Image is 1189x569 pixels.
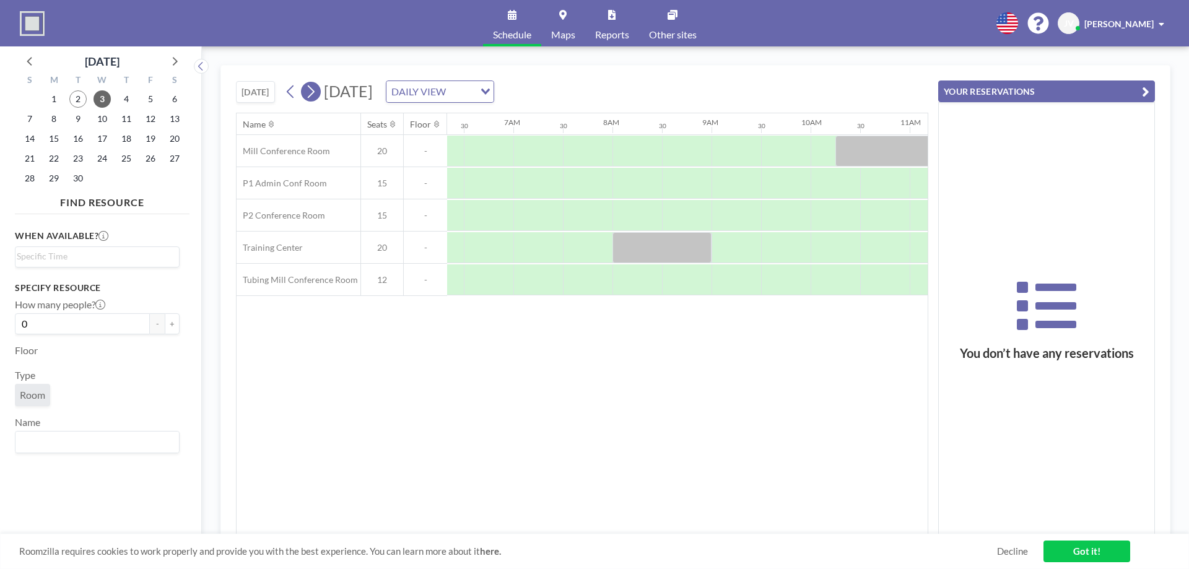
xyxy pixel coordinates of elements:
span: 12 [361,274,403,285]
div: [DATE] [85,53,120,70]
div: Search for option [15,247,179,266]
span: Friday, September 26, 2025 [142,150,159,167]
span: Tubing Mill Conference Room [237,274,358,285]
div: Seats [367,119,387,130]
span: Thursday, September 11, 2025 [118,110,135,128]
span: Room [20,389,45,401]
span: - [404,210,447,221]
span: Wednesday, September 17, 2025 [94,130,111,147]
div: 7AM [504,118,520,127]
span: 20 [361,242,403,253]
h3: Specify resource [15,282,180,293]
span: Sunday, September 28, 2025 [21,170,38,187]
span: Tuesday, September 9, 2025 [69,110,87,128]
span: Roomzilla requires cookies to work properly and provide you with the best experience. You can lea... [19,545,997,557]
span: Thursday, September 25, 2025 [118,150,135,167]
button: YOUR RESERVATIONS [938,80,1155,102]
div: Floor [410,119,431,130]
span: Saturday, September 27, 2025 [166,150,183,167]
div: 9AM [702,118,718,127]
button: + [165,313,180,334]
span: Maps [551,30,575,40]
input: Search for option [450,84,473,100]
a: Got it! [1043,541,1130,562]
div: T [66,73,90,89]
a: Decline [997,545,1028,557]
span: P2 Conference Room [237,210,325,221]
span: Monday, September 1, 2025 [45,90,63,108]
span: 20 [361,146,403,157]
span: Sunday, September 7, 2025 [21,110,38,128]
span: Monday, September 8, 2025 [45,110,63,128]
h3: You don’t have any reservations [939,345,1154,361]
span: Saturday, September 6, 2025 [166,90,183,108]
span: Saturday, September 13, 2025 [166,110,183,128]
div: F [138,73,162,89]
span: Mill Conference Room [237,146,330,157]
span: Thursday, September 18, 2025 [118,130,135,147]
div: 8AM [603,118,619,127]
span: P1 Admin Conf Room [237,178,327,189]
span: Schedule [493,30,531,40]
span: Wednesday, September 10, 2025 [94,110,111,128]
div: Name [243,119,266,130]
div: 30 [659,122,666,130]
span: Sunday, September 14, 2025 [21,130,38,147]
div: S [18,73,42,89]
div: Search for option [386,81,494,102]
span: - [404,274,447,285]
div: 30 [758,122,765,130]
span: Reports [595,30,629,40]
h4: FIND RESOURCE [15,191,189,209]
span: - [404,242,447,253]
span: Other sites [649,30,697,40]
span: 15 [361,178,403,189]
span: Wednesday, September 3, 2025 [94,90,111,108]
span: Training Center [237,242,303,253]
div: M [42,73,66,89]
span: [DATE] [324,82,373,100]
span: - [404,146,447,157]
div: Search for option [15,432,179,453]
span: Friday, September 12, 2025 [142,110,159,128]
span: [PERSON_NAME] [1084,19,1154,29]
div: 11AM [900,118,921,127]
span: Tuesday, September 2, 2025 [69,90,87,108]
span: Sunday, September 21, 2025 [21,150,38,167]
div: S [162,73,186,89]
div: 30 [560,122,567,130]
span: Tuesday, September 23, 2025 [69,150,87,167]
div: 30 [857,122,865,130]
span: 15 [361,210,403,221]
span: DAILY VIEW [389,84,448,100]
span: Thursday, September 4, 2025 [118,90,135,108]
span: Monday, September 29, 2025 [45,170,63,187]
span: Monday, September 15, 2025 [45,130,63,147]
span: Tuesday, September 30, 2025 [69,170,87,187]
span: Wednesday, September 24, 2025 [94,150,111,167]
span: JV [1064,18,1074,29]
span: Saturday, September 20, 2025 [166,130,183,147]
div: 30 [461,122,468,130]
label: Type [15,369,35,381]
a: here. [480,545,501,557]
img: organization-logo [20,11,45,36]
button: - [150,313,165,334]
label: How many people? [15,298,105,311]
span: Tuesday, September 16, 2025 [69,130,87,147]
input: Search for option [17,434,172,450]
div: W [90,73,115,89]
span: - [404,178,447,189]
div: T [114,73,138,89]
button: [DATE] [236,81,275,103]
label: Name [15,416,40,428]
label: Floor [15,344,38,357]
span: Friday, September 5, 2025 [142,90,159,108]
input: Search for option [17,250,172,263]
span: Friday, September 19, 2025 [142,130,159,147]
div: 10AM [801,118,822,127]
span: Monday, September 22, 2025 [45,150,63,167]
